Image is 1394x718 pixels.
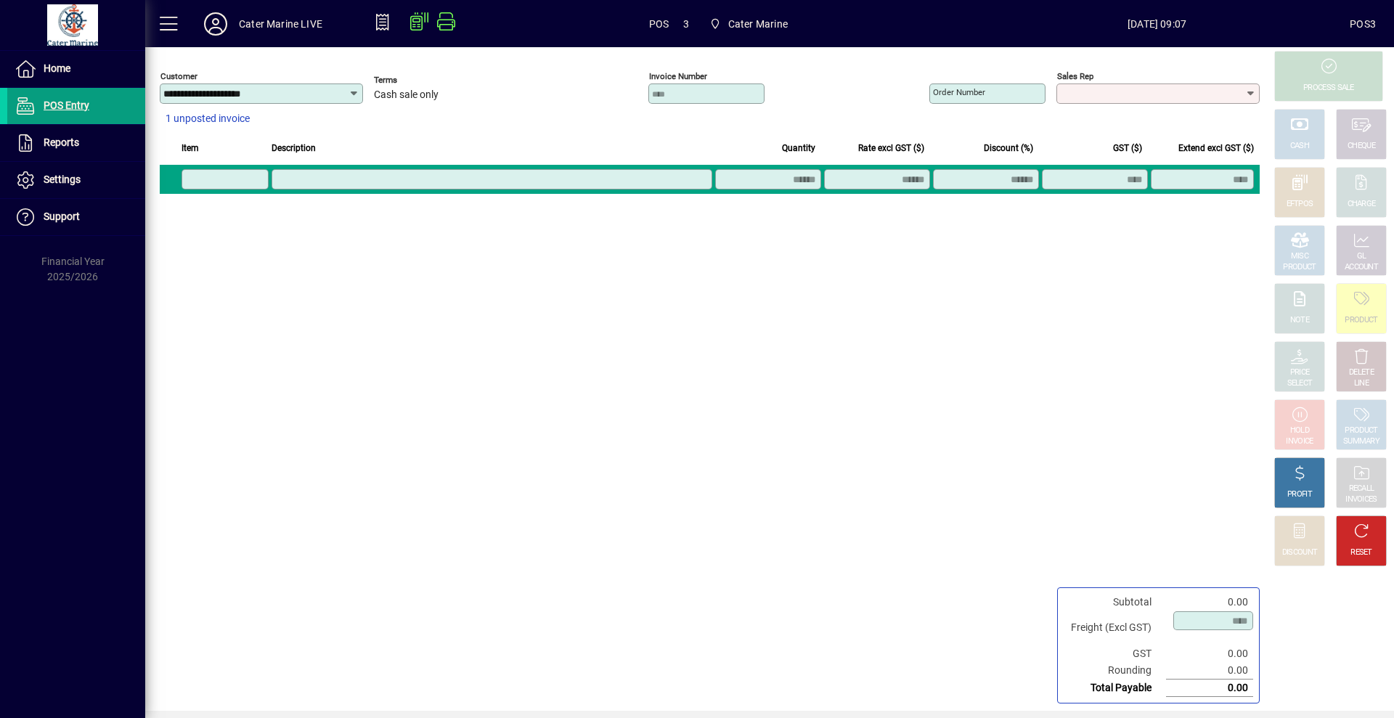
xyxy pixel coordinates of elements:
div: POS3 [1350,12,1376,36]
span: Cash sale only [374,89,439,101]
span: [DATE] 09:07 [964,12,1350,36]
div: PRODUCT [1345,315,1377,326]
div: GL [1357,251,1366,262]
span: Home [44,62,70,74]
td: 0.00 [1166,594,1253,611]
div: PRODUCT [1345,425,1377,436]
a: Support [7,199,145,235]
div: HOLD [1290,425,1309,436]
div: PROFIT [1287,489,1312,500]
span: POS Entry [44,99,89,111]
div: INVOICES [1345,494,1377,505]
span: Support [44,211,80,222]
div: LINE [1354,378,1369,389]
div: SUMMARY [1343,436,1379,447]
div: PRICE [1290,367,1310,378]
span: Description [272,140,316,156]
td: 0.00 [1166,680,1253,697]
span: Item [182,140,199,156]
span: 3 [683,12,689,36]
div: CASH [1290,141,1309,152]
mat-label: Order number [933,87,985,97]
div: NOTE [1290,315,1309,326]
span: Quantity [782,140,815,156]
a: Home [7,51,145,87]
div: CHARGE [1348,199,1376,210]
mat-label: Invoice number [649,71,707,81]
mat-label: Customer [160,71,197,81]
td: Rounding [1064,662,1166,680]
span: Cater Marine [704,11,794,37]
td: 0.00 [1166,662,1253,680]
span: Cater Marine [728,12,788,36]
td: Freight (Excl GST) [1064,611,1166,645]
div: ACCOUNT [1345,262,1378,273]
div: DELETE [1349,367,1374,378]
button: 1 unposted invoice [160,106,256,132]
span: Reports [44,136,79,148]
a: Settings [7,162,145,198]
span: POS [649,12,669,36]
div: PRODUCT [1283,262,1316,273]
div: EFTPOS [1287,199,1313,210]
span: Extend excl GST ($) [1178,140,1254,156]
span: Settings [44,174,81,185]
button: Profile [192,11,239,37]
div: INVOICE [1286,436,1313,447]
div: Cater Marine LIVE [239,12,322,36]
span: 1 unposted invoice [166,111,250,126]
mat-label: Sales rep [1057,71,1093,81]
span: Rate excl GST ($) [858,140,924,156]
td: Total Payable [1064,680,1166,697]
td: Subtotal [1064,594,1166,611]
span: GST ($) [1113,140,1142,156]
td: GST [1064,645,1166,662]
td: 0.00 [1166,645,1253,662]
div: SELECT [1287,378,1313,389]
div: PROCESS SALE [1303,83,1354,94]
div: MISC [1291,251,1308,262]
a: Reports [7,125,145,161]
div: RESET [1350,547,1372,558]
span: Terms [374,76,461,85]
div: CHEQUE [1348,141,1375,152]
div: DISCOUNT [1282,547,1317,558]
span: Discount (%) [984,140,1033,156]
div: RECALL [1349,484,1374,494]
